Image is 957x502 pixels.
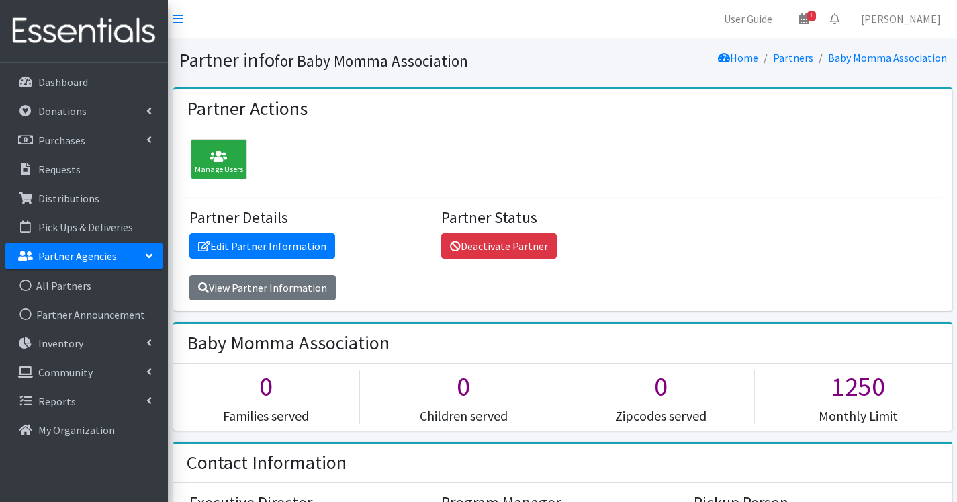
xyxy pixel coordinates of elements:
[713,5,783,32] a: User Guide
[370,408,557,424] h5: Children served
[5,243,163,269] a: Partner Agencies
[5,388,163,415] a: Reports
[189,233,335,259] a: Edit Partner Information
[441,233,557,259] a: Deactivate Partner
[788,5,819,32] a: 1
[5,214,163,241] a: Pick Ups & Deliveries
[38,104,87,118] p: Donations
[5,69,163,95] a: Dashboard
[5,127,163,154] a: Purchases
[38,394,76,408] p: Reports
[38,249,117,263] p: Partner Agencies
[765,370,952,403] h1: 1250
[828,51,947,65] a: Baby Momma Association
[567,408,754,424] h5: Zipcodes served
[189,275,336,300] a: View Partner Information
[5,9,163,54] img: HumanEssentials
[5,185,163,212] a: Distributions
[567,370,754,403] h1: 0
[191,139,247,179] div: Manage Users
[38,423,115,437] p: My Organization
[38,192,99,205] p: Distributions
[5,156,163,183] a: Requests
[850,5,952,32] a: [PERSON_NAME]
[5,359,163,386] a: Community
[187,332,390,355] h2: Baby Momma Association
[807,11,816,21] span: 1
[187,97,308,120] h2: Partner Actions
[179,48,558,72] h1: Partner info
[187,452,347,474] h2: Contact Information
[5,272,163,299] a: All Partners
[38,337,83,350] p: Inventory
[38,134,85,147] p: Purchases
[173,408,360,424] h5: Families served
[765,408,952,424] h5: Monthly Limit
[718,51,758,65] a: Home
[370,370,557,403] h1: 0
[38,366,93,379] p: Community
[173,370,360,403] h1: 0
[773,51,813,65] a: Partners
[38,220,133,234] p: Pick Ups & Deliveries
[5,417,163,444] a: My Organization
[189,208,432,228] h4: Partner Details
[5,301,163,328] a: Partner Announcement
[5,97,163,124] a: Donations
[184,155,247,168] a: Manage Users
[38,163,81,176] p: Requests
[441,208,684,228] h4: Partner Status
[5,330,163,357] a: Inventory
[38,75,88,89] p: Dashboard
[275,51,468,71] small: for Baby Momma Association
